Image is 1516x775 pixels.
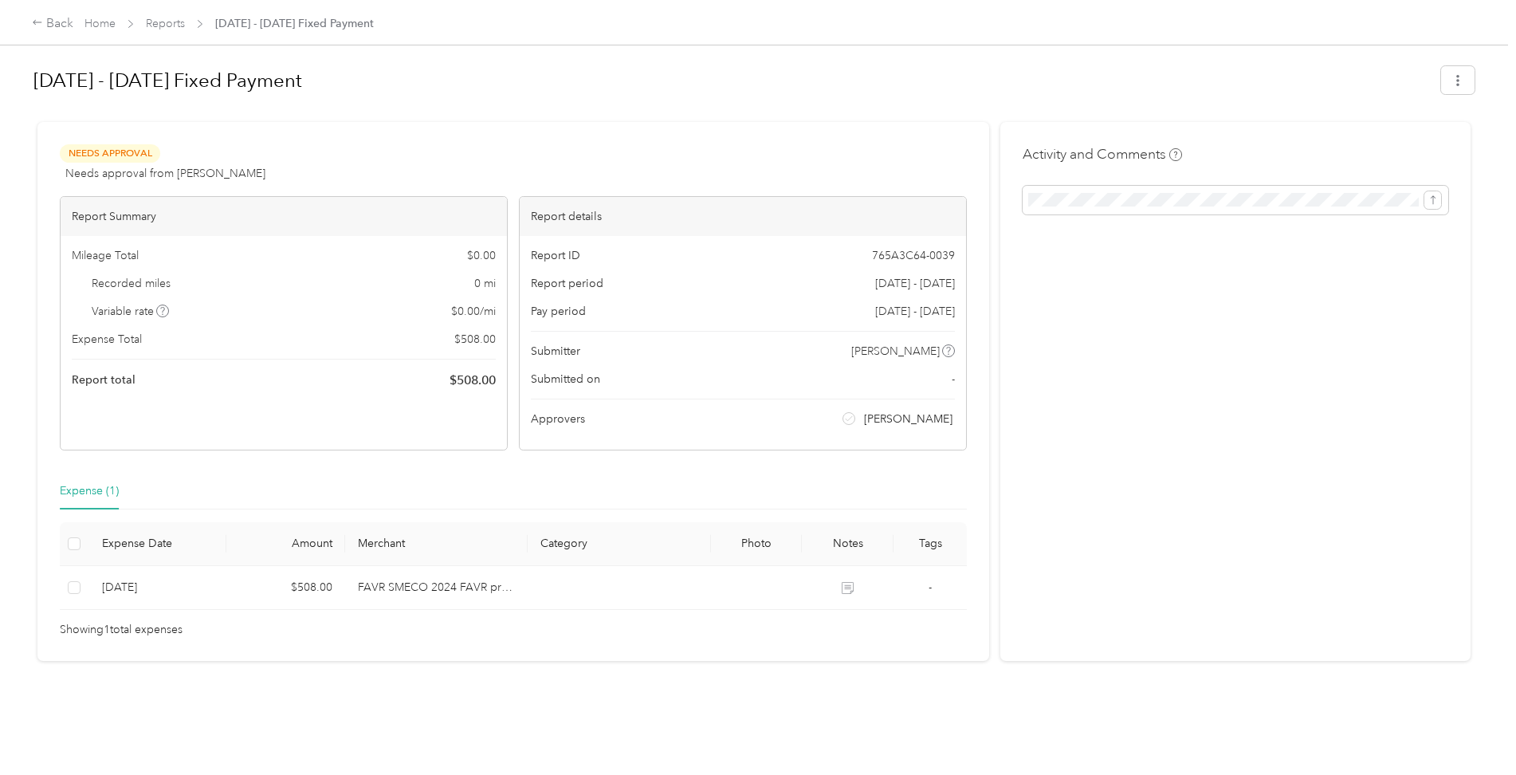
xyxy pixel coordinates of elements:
span: 0 mi [474,275,496,292]
th: Amount [226,522,345,566]
span: [PERSON_NAME] [851,343,940,360]
th: Category [528,522,710,566]
span: $ 0.00 [467,247,496,264]
span: Report ID [531,247,580,264]
span: [DATE] - [DATE] Fixed Payment [215,15,374,32]
span: Submitter [531,343,580,360]
span: [PERSON_NAME] [864,411,952,427]
span: Needs Approval [60,144,160,163]
th: Photo [711,522,803,566]
th: Notes [802,522,893,566]
span: Variable rate [92,303,170,320]
span: Recorded miles [92,275,171,292]
span: Showing 1 total expenses [60,621,183,639]
td: FAVR SMECO 2024 FAVR program [345,566,528,610]
span: 765A3C64-0039 [872,247,955,264]
span: - [952,371,955,387]
div: Report details [520,197,966,236]
td: - [893,566,967,610]
span: Approvers [531,411,585,427]
th: Tags [893,522,967,566]
div: Back [32,14,73,33]
span: [DATE] - [DATE] [875,303,955,320]
span: - [929,580,932,594]
span: Pay period [531,303,586,320]
span: Expense Total [72,331,142,348]
div: Tags [906,537,954,550]
span: $ 508.00 [450,371,496,390]
span: Mileage Total [72,247,139,264]
div: Expense (1) [60,482,119,500]
span: Submitted on [531,371,600,387]
span: $ 0.00 / mi [451,303,496,320]
h4: Activity and Comments [1023,144,1182,164]
span: Report period [531,275,603,292]
th: Expense Date [89,522,226,566]
td: 9-2-2025 [89,566,226,610]
iframe: Everlance-gr Chat Button Frame [1427,686,1516,775]
span: Report total [72,372,135,388]
a: Home [84,17,116,30]
td: $508.00 [226,566,345,610]
span: Needs approval from [PERSON_NAME] [65,165,265,182]
span: $ 508.00 [454,331,496,348]
a: Reports [146,17,185,30]
th: Merchant [345,522,528,566]
h1: Sep 1 - 30, 2025 Fixed Payment [33,61,1430,100]
span: [DATE] - [DATE] [875,275,955,292]
div: Report Summary [61,197,507,236]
